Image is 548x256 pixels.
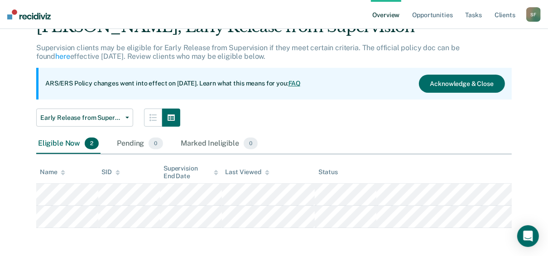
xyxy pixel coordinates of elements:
a: FAQ [288,80,301,87]
div: Name [40,168,65,176]
button: SF [526,7,541,22]
div: Marked Ineligible0 [179,134,260,154]
div: Status [318,168,338,176]
p: Supervision clients may be eligible for Early Release from Supervision if they meet certain crite... [36,43,460,61]
div: S F [526,7,541,22]
button: Early Release from Supervision [36,109,133,127]
div: Eligible Now2 [36,134,101,154]
div: Last Viewed [226,168,269,176]
span: 2 [85,137,99,149]
img: Recidiviz [7,9,51,19]
span: 0 [244,137,258,149]
span: Early Release from Supervision [40,114,122,122]
p: ARS/ERS Policy changes went into effect on [DATE]. Learn what this means for you: [45,79,301,88]
div: Supervision End Date [163,165,218,180]
div: [PERSON_NAME], Early Release from Supervision [36,18,512,43]
span: 0 [149,137,163,149]
div: Open Intercom Messenger [517,225,539,247]
div: Pending0 [115,134,164,154]
div: SID [102,168,120,176]
a: here [55,52,70,61]
button: Acknowledge & Close [419,75,505,93]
